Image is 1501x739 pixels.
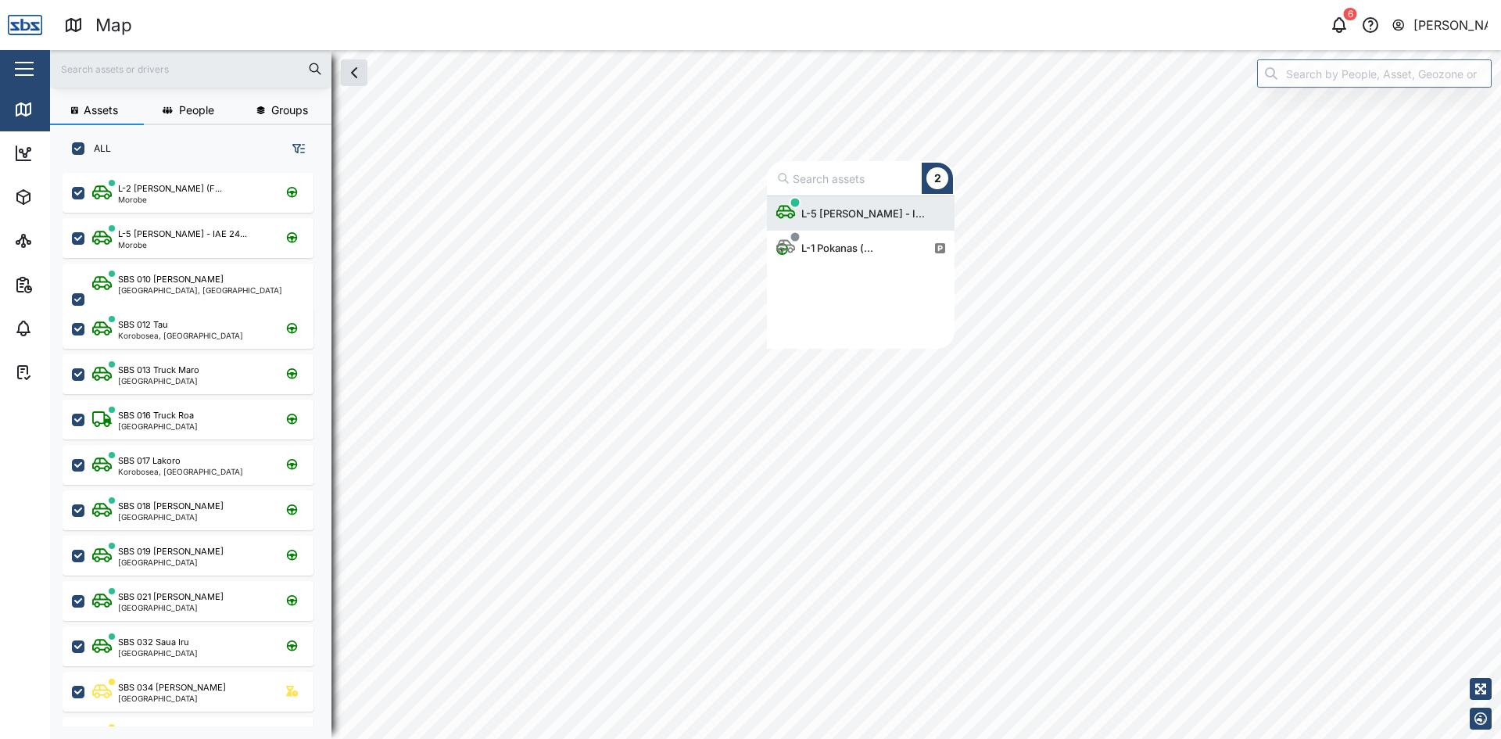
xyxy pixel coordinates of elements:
div: L-5 [PERSON_NAME] - I... [795,206,931,221]
div: [GEOGRAPHIC_DATA] [118,558,224,566]
img: Main Logo [8,8,42,42]
div: L-2 [PERSON_NAME] (F... [118,182,222,196]
div: [GEOGRAPHIC_DATA] [118,604,224,612]
div: Dashboard [41,145,111,162]
span: People [179,105,214,116]
div: SBS 010 [PERSON_NAME] [118,273,224,286]
div: [GEOGRAPHIC_DATA], [GEOGRAPHIC_DATA] [118,286,282,294]
span: Assets [84,105,118,116]
div: Korobosea, [GEOGRAPHIC_DATA] [118,468,243,475]
div: SBS 012 Tau [118,318,168,332]
div: SBS 018 [PERSON_NAME] [118,500,224,513]
div: [GEOGRAPHIC_DATA] [118,513,224,521]
input: Search by People, Asset, Geozone or Place [1257,59,1492,88]
div: Tasks [41,364,84,381]
div: SBS 019 [PERSON_NAME] [118,545,224,558]
div: Morobe [118,241,247,249]
div: Assets [41,188,89,206]
button: [PERSON_NAME] [1391,14,1488,36]
div: Sites [41,232,78,249]
div: Map marker [767,161,955,349]
div: SBS 034 [PERSON_NAME] [118,681,226,694]
div: 6 [1344,8,1357,20]
div: SBS 017 Lakoro [118,454,181,468]
div: SBS 013 Truck Maro [118,364,199,377]
div: Reports [41,276,94,293]
div: Map [95,12,132,39]
div: Korobosea, [GEOGRAPHIC_DATA] [118,332,243,339]
div: L-5 [PERSON_NAME] - IAE 24... [118,228,247,241]
label: ALL [84,142,111,155]
div: L-1 Pokanas (... [795,240,879,256]
div: [GEOGRAPHIC_DATA] [118,377,199,385]
div: [GEOGRAPHIC_DATA] [118,422,198,430]
input: Search assets [774,164,955,192]
div: [GEOGRAPHIC_DATA] [118,649,198,657]
div: SBS 016 Truck Roa [118,409,194,422]
div: [GEOGRAPHIC_DATA] [118,694,226,702]
div: 2 [934,170,941,187]
div: Morobe [118,196,222,203]
span: Groups [271,105,308,116]
div: SBS 032 Saua Iru [118,636,189,649]
input: Search assets or drivers [59,57,322,81]
canvas: Map [50,50,1501,739]
div: [PERSON_NAME] [1413,16,1488,35]
div: Map [41,101,76,118]
div: grid [63,167,331,726]
div: Alarms [41,320,89,337]
div: grid [767,196,955,349]
div: SBS 021 [PERSON_NAME] [118,590,224,604]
